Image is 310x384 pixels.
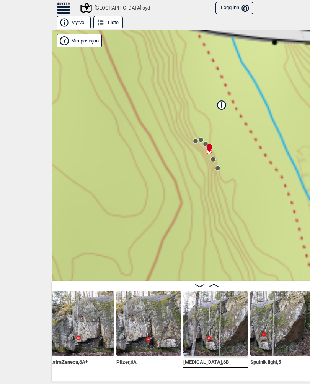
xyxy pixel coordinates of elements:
img: Covaxin [183,291,248,356]
div: Vis min posisjon [57,34,102,47]
span: Sputnik light , 5 [250,358,281,365]
img: Pfizer [116,291,181,356]
span: AstraZeneca , 6A+ [49,358,88,365]
button: Myrvoll [57,16,91,29]
div: [GEOGRAPHIC_DATA] syd [82,3,150,13]
button: Liste [93,16,123,29]
button: Logg inn [215,2,253,15]
span: [MEDICAL_DATA] , 6B [183,358,229,365]
img: Astra Zeneca [49,291,114,356]
span: Pfizer , 6A [116,358,137,365]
